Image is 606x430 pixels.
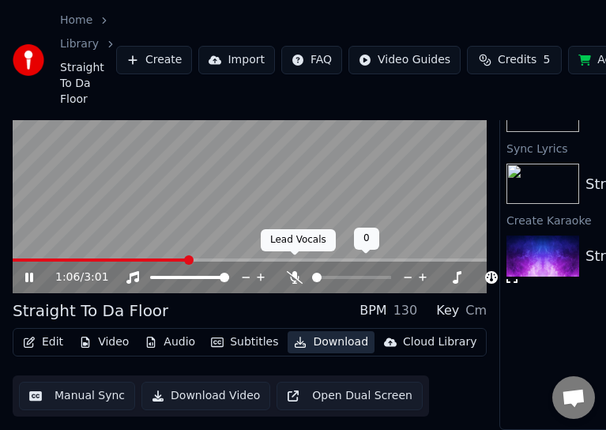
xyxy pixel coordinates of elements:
span: Credits [498,52,536,68]
button: Download Video [141,382,270,410]
button: Edit [17,331,70,353]
div: / [55,270,93,285]
button: Manual Sync [19,382,135,410]
button: Video Guides [348,46,461,74]
div: Cloud Library [403,334,476,350]
div: Straight To Da Floor [13,300,168,322]
button: FAQ [281,46,342,74]
div: 130 [393,301,418,320]
div: Cm [465,301,487,320]
img: youka [13,44,44,76]
nav: breadcrumb [60,13,116,107]
span: 3:01 [84,270,108,285]
div: BPM [359,301,386,320]
div: Lead Vocals [261,229,336,251]
a: Home [60,13,92,28]
button: Import [198,46,274,74]
span: 1:06 [55,270,80,285]
div: Key [436,301,459,320]
button: Audio [138,331,201,353]
button: Create [116,46,193,74]
button: Download [288,331,375,353]
span: 5 [543,52,550,68]
a: Library [60,36,99,52]
button: Open Dual Screen [277,382,423,410]
button: Video [73,331,135,353]
span: Straight To Da Floor [60,60,116,107]
div: 0 [354,228,379,250]
a: Open chat [552,376,595,419]
button: Subtitles [205,331,284,353]
button: Credits5 [467,46,562,74]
